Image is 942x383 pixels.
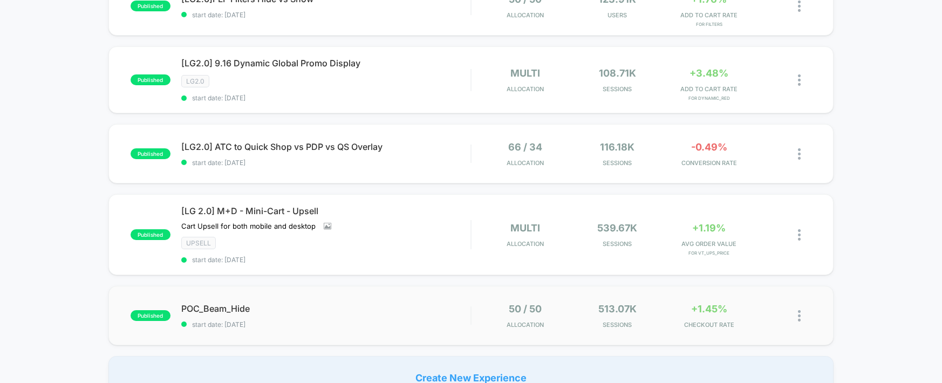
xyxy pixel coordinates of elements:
[666,22,752,27] span: for Filters
[574,321,660,329] span: Sessions
[510,222,540,234] span: multi
[181,320,470,329] span: start date: [DATE]
[507,159,544,167] span: Allocation
[181,237,216,249] span: Upsell
[131,1,170,11] span: published
[798,310,801,322] img: close
[508,141,542,153] span: 66 / 34
[798,229,801,241] img: close
[574,11,660,19] span: Users
[181,11,470,19] span: start date: [DATE]
[798,1,801,12] img: close
[181,94,470,102] span: start date: [DATE]
[666,321,752,329] span: CHECKOUT RATE
[690,67,728,79] span: +3.48%
[597,222,637,234] span: 539.67k
[600,141,634,153] span: 116.18k
[507,321,544,329] span: Allocation
[181,159,470,167] span: start date: [DATE]
[599,67,636,79] span: 108.71k
[509,303,542,314] span: 50 / 50
[181,256,470,264] span: start date: [DATE]
[692,222,726,234] span: +1.19%
[798,74,801,86] img: close
[666,250,752,256] span: for VT_UpS_Price
[131,148,170,159] span: published
[666,95,752,101] span: for Dynamic_Red
[507,11,544,19] span: Allocation
[181,206,470,216] span: [LG 2.0] M+D - Mini-Cart - Upsell
[181,222,316,230] span: Cart Upsell for both mobile and desktop
[181,58,470,69] span: [LG2.0] 9.16 Dynamic Global Promo Display
[507,85,544,93] span: Allocation
[666,159,752,167] span: CONVERSION RATE
[510,67,540,79] span: multi
[666,240,752,248] span: AVG ORDER VALUE
[507,240,544,248] span: Allocation
[574,240,660,248] span: Sessions
[131,74,170,85] span: published
[598,303,637,314] span: 513.07k
[666,85,752,93] span: ADD TO CART RATE
[666,11,752,19] span: ADD TO CART RATE
[574,85,660,93] span: Sessions
[181,303,470,314] span: POC_Beam_Hide
[574,159,660,167] span: Sessions
[181,141,470,152] span: [LG2.0] ATC to Quick Shop vs PDP vs QS Overlay
[181,75,209,87] span: LG2.0
[691,303,727,314] span: +1.45%
[131,310,170,321] span: published
[798,148,801,160] img: close
[691,141,727,153] span: -0.49%
[131,229,170,240] span: published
